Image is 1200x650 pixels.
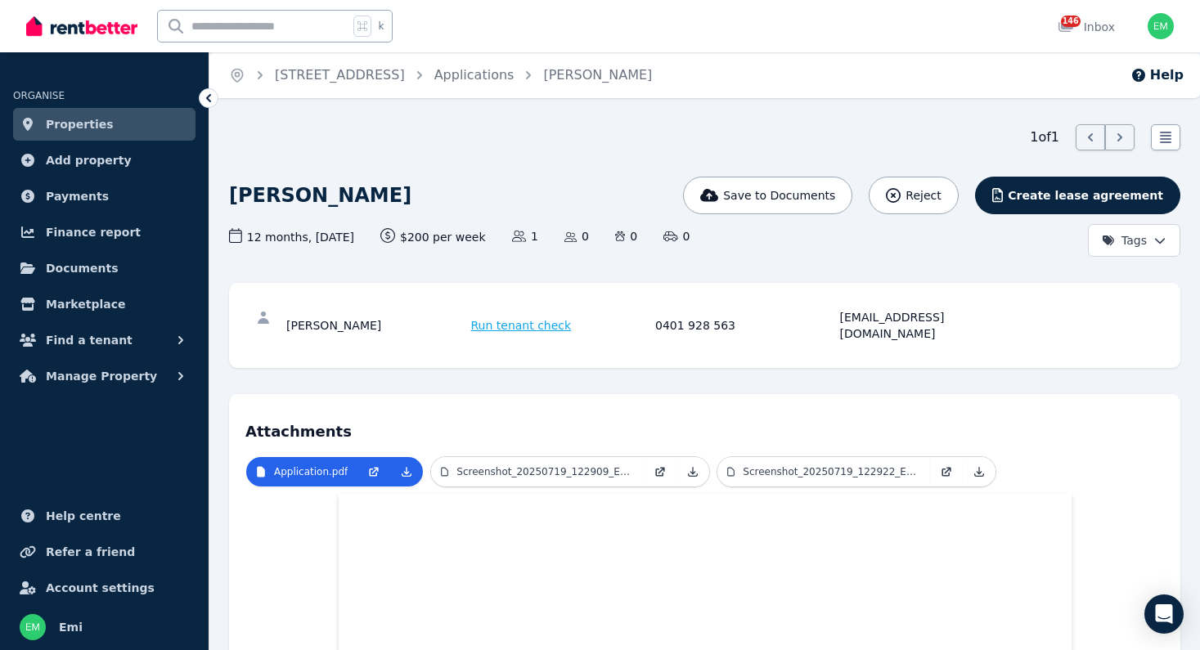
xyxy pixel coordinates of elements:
img: Emi [20,614,46,640]
a: Marketplace [13,288,196,321]
a: Properties [13,108,196,141]
span: k [378,20,384,33]
span: Emi [59,617,83,637]
button: Find a tenant [13,324,196,356]
a: [PERSON_NAME] [543,67,652,83]
span: Account settings [46,578,155,598]
a: Finance report [13,216,196,249]
a: Open in new Tab [930,457,963,486]
span: 0 [615,228,637,244]
span: Find a tenant [46,330,133,350]
button: Save to Documents [683,177,853,214]
span: Marketplace [46,294,125,314]
a: Help centre [13,500,196,532]
button: Tags [1088,224,1180,257]
span: Help centre [46,506,121,526]
a: [STREET_ADDRESS] [275,67,405,83]
span: Payments [46,186,109,206]
a: Download Attachment [390,457,423,486]
span: 0 [663,228,690,244]
span: Documents [46,258,119,278]
div: Open Intercom Messenger [1144,594,1184,634]
div: Inbox [1058,19,1115,35]
span: Finance report [46,222,141,242]
a: Documents [13,252,196,285]
a: Applications [434,67,515,83]
span: 1 [512,228,538,244]
img: Emi [1148,13,1174,39]
p: Screenshot_20250719_122922_EH_Work.jpg [743,465,920,478]
h4: Attachments [245,410,1164,443]
div: [PERSON_NAME] [286,309,466,342]
span: $200 per week [380,228,486,245]
a: Payments [13,180,196,213]
span: 146 [1061,16,1081,27]
span: Tags [1102,232,1147,249]
a: Screenshot_20250719_122909_EH_Work.jpg [431,457,644,486]
span: Add property [46,150,132,170]
span: Manage Property [46,366,157,386]
button: Reject [869,177,958,214]
span: 0 [564,228,589,244]
p: Screenshot_20250719_122909_EH_Work.jpg [456,465,634,478]
span: ORGANISE [13,90,65,101]
nav: Breadcrumb [209,52,672,98]
span: Create lease agreement [1008,187,1163,204]
span: Run tenant check [471,317,572,334]
button: Manage Property [13,360,196,392]
button: Help [1130,65,1184,85]
span: 1 of 1 [1030,128,1059,147]
a: Download Attachment [963,457,996,486]
div: [EMAIL_ADDRESS][DOMAIN_NAME] [840,309,1020,342]
a: Application.pdf [246,457,357,486]
span: 12 months , [DATE] [229,228,354,245]
a: Add property [13,144,196,177]
span: Reject [906,187,941,204]
a: Screenshot_20250719_122922_EH_Work.jpg [717,457,930,486]
a: Open in new Tab [644,457,676,486]
p: Application.pdf [274,465,348,478]
button: Create lease agreement [975,177,1180,214]
h1: [PERSON_NAME] [229,182,411,208]
span: Refer a friend [46,542,135,562]
a: Account settings [13,572,196,604]
img: RentBetter [26,14,137,38]
a: Download Attachment [676,457,709,486]
a: Open in new Tab [357,457,390,486]
a: Refer a friend [13,536,196,568]
div: 0401 928 563 [655,309,835,342]
span: Save to Documents [723,187,835,204]
span: Properties [46,114,114,134]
